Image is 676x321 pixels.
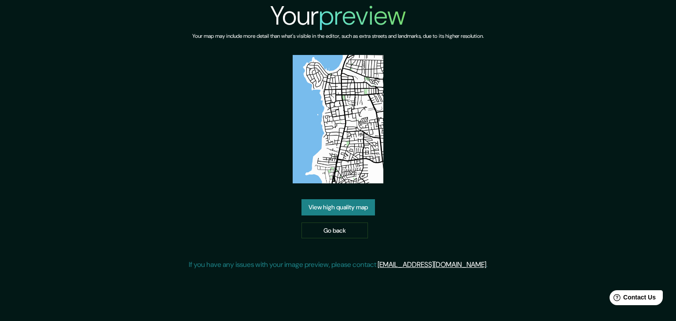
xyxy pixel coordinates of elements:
[293,55,384,183] img: created-map-preview
[192,32,484,41] h6: Your map may include more detail than what's visible in the editor, such as extra streets and lan...
[301,199,375,215] a: View high quality map
[301,223,368,239] a: Go back
[378,260,486,269] a: [EMAIL_ADDRESS][DOMAIN_NAME]
[189,259,488,270] p: If you have any issues with your image preview, please contact .
[598,287,666,311] iframe: Help widget launcher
